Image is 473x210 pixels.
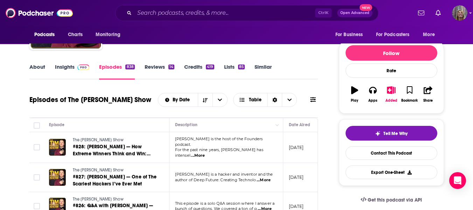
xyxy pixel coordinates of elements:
[289,121,310,129] div: Date Aired
[371,28,420,41] button: open menu
[452,5,467,21] button: Show profile menu
[73,137,124,142] span: The [PERSON_NAME] Show
[385,99,397,103] div: Added
[115,5,378,21] div: Search podcasts, credits, & more...
[73,197,124,202] span: The [PERSON_NAME] Show
[134,7,315,19] input: Search podcasts, credits, & more...
[55,63,90,80] a: InsightsPodchaser Pro
[63,28,87,41] a: Charts
[29,63,45,80] a: About
[34,203,40,209] span: Toggle select row
[168,65,174,69] div: 14
[368,197,422,203] span: Get this podcast via API
[335,30,363,40] span: For Business
[249,97,262,102] span: Table
[73,168,124,172] span: The [PERSON_NAME] Show
[206,65,214,69] div: 419
[198,93,213,107] button: Sort Direction
[418,28,444,41] button: open menu
[175,177,256,182] span: author of Deep Future: Creating Technolo
[29,95,151,104] h1: Episodes of The [PERSON_NAME] Show
[376,30,410,40] span: For Podcasters
[419,82,437,107] button: Share
[224,63,245,80] a: Lists85
[175,121,197,129] div: Description
[73,137,157,143] a: The [PERSON_NAME] Show
[383,131,408,136] span: Tell Me Why
[158,93,228,107] h2: Choose List sort
[368,99,377,103] div: Apps
[175,147,263,158] span: For the past nine years, [PERSON_NAME] has intensel
[175,201,275,206] span: This episode is a solo Q&A session where I answer a
[145,63,174,80] a: Reviews14
[49,121,65,129] div: Episode
[99,63,134,80] a: Episodes838
[173,97,192,102] span: By Date
[415,7,427,19] a: Show notifications dropdown
[73,174,156,187] span: #827: [PERSON_NAME] — One of The Scariest Hackers I’ve Ever Met
[267,93,282,107] div: Sort Direction
[213,93,227,107] button: open menu
[73,174,157,188] a: #827: [PERSON_NAME] — One of The Scariest Hackers I’ve Ever Met
[433,7,444,19] a: Show notifications dropdown
[34,30,55,40] span: Podcasts
[125,65,134,69] div: 838
[375,131,381,136] img: tell me why sparkle
[73,196,157,203] a: The [PERSON_NAME] Show
[315,8,332,18] span: Ctrl K
[29,28,64,41] button: open menu
[401,82,419,107] button: Bookmark
[346,82,364,107] button: Play
[289,174,304,180] p: [DATE]
[175,136,263,147] span: [PERSON_NAME] is the host of the Founders podcast.
[340,11,369,15] span: Open Advanced
[68,30,83,40] span: Charts
[184,63,214,80] a: Credits419
[175,172,273,177] span: [PERSON_NAME] is a hacker and inventor and the
[346,126,437,141] button: tell me why sparkleTell Me Why
[238,65,245,69] div: 85
[233,93,297,107] button: Choose View
[423,99,433,103] div: Share
[364,82,382,107] button: Apps
[257,177,271,183] span: ...More
[96,30,120,40] span: Monitoring
[346,63,437,78] div: Rate
[73,143,157,157] a: #828: [PERSON_NAME] — How Extreme Winners Think and Win: Lessons from 400+ of History’s Greatest ...
[401,99,418,103] div: Bookmark
[351,99,358,103] div: Play
[91,28,130,41] button: open menu
[255,63,272,80] a: Similar
[449,172,466,189] div: Open Intercom Messenger
[346,165,437,179] button: Export One-Sheet
[452,5,467,21] img: User Profile
[6,6,73,20] img: Podchaser - Follow, Share and Rate Podcasts
[452,5,467,21] span: Logged in as CGorges
[191,153,205,158] span: ...More
[331,28,372,41] button: open menu
[34,174,40,181] span: Toggle select row
[73,144,153,206] span: #828: [PERSON_NAME] — How Extreme Winners Think and Win: Lessons from 400+ of History’s Greatest ...
[346,45,437,61] button: Follow
[289,203,304,209] p: [DATE]
[34,144,40,150] span: Toggle select row
[77,65,90,70] img: Podchaser Pro
[382,82,400,107] button: Added
[289,144,304,150] p: [DATE]
[337,9,373,17] button: Open AdvancedNew
[360,4,372,11] span: New
[73,167,157,174] a: The [PERSON_NAME] Show
[158,97,198,102] button: open menu
[273,121,281,129] button: Column Actions
[423,30,435,40] span: More
[355,191,428,209] a: Get this podcast via API
[346,146,437,160] a: Contact This Podcast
